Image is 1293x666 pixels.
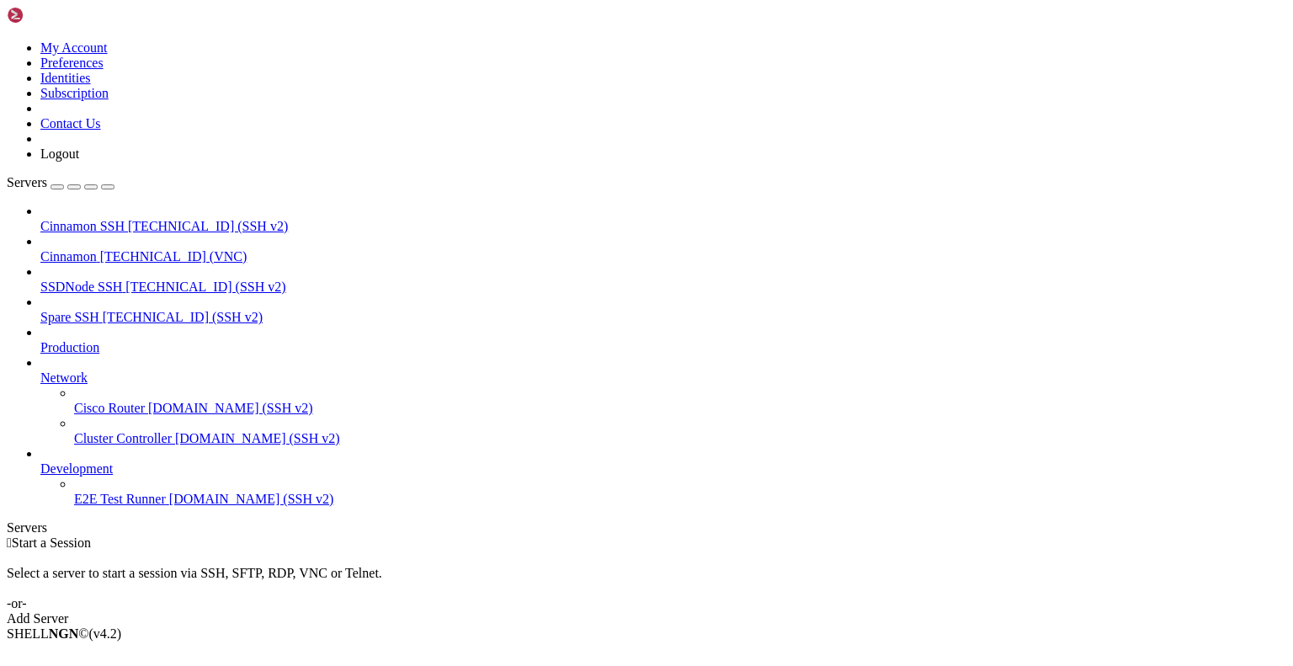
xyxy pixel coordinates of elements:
a: Spare SSH [TECHNICAL_ID] (SSH v2) [40,310,1286,325]
li: Cinnamon [TECHNICAL_ID] (VNC) [40,234,1286,264]
span: 4.2.0 [89,626,122,641]
a: Logout [40,147,79,161]
li: E2E Test Runner [DOMAIN_NAME] (SSH v2) [74,477,1286,507]
span: E2E Test Runner [74,492,166,506]
a: Preferences [40,56,104,70]
a: SSDNode SSH [TECHNICAL_ID] (SSH v2) [40,280,1286,295]
img: Shellngn [7,7,104,24]
span: SHELL © [7,626,121,641]
li: Cinnamon SSH [TECHNICAL_ID] (SSH v2) [40,204,1286,234]
a: Development [40,461,1286,477]
span: [TECHNICAL_ID] (SSH v2) [103,310,263,324]
a: Production [40,340,1286,355]
span: [TECHNICAL_ID] (VNC) [100,249,247,264]
a: Contact Us [40,116,101,131]
li: Spare SSH [TECHNICAL_ID] (SSH v2) [40,295,1286,325]
span: SSDNode SSH [40,280,122,294]
b: NGN [49,626,79,641]
a: Cinnamon [TECHNICAL_ID] (VNC) [40,249,1286,264]
a: Cluster Controller [DOMAIN_NAME] (SSH v2) [74,431,1286,446]
span: Cinnamon SSH [40,219,125,233]
span: Spare SSH [40,310,99,324]
span: Development [40,461,113,476]
span: Cluster Controller [74,431,172,445]
span: [TECHNICAL_ID] (SSH v2) [125,280,285,294]
li: Development [40,446,1286,507]
a: My Account [40,40,108,55]
a: Identities [40,71,91,85]
span: [DOMAIN_NAME] (SSH v2) [175,431,340,445]
li: SSDNode SSH [TECHNICAL_ID] (SSH v2) [40,264,1286,295]
div: Select a server to start a session via SSH, SFTP, RDP, VNC or Telnet. -or- [7,551,1286,611]
a: Subscription [40,86,109,100]
span: [DOMAIN_NAME] (SSH v2) [148,401,313,415]
li: Network [40,355,1286,446]
li: Production [40,325,1286,355]
div: Servers [7,520,1286,535]
span: [TECHNICAL_ID] (SSH v2) [128,219,288,233]
span: Network [40,370,88,385]
a: E2E Test Runner [DOMAIN_NAME] (SSH v2) [74,492,1286,507]
a: Cinnamon SSH [TECHNICAL_ID] (SSH v2) [40,219,1286,234]
a: Servers [7,175,114,189]
a: Cisco Router [DOMAIN_NAME] (SSH v2) [74,401,1286,416]
span: Production [40,340,99,354]
div: Add Server [7,611,1286,626]
span: Cisco Router [74,401,145,415]
span: Cinnamon [40,249,97,264]
li: Cluster Controller [DOMAIN_NAME] (SSH v2) [74,416,1286,446]
span:  [7,535,12,550]
a: Network [40,370,1286,386]
span: [DOMAIN_NAME] (SSH v2) [169,492,334,506]
span: Servers [7,175,47,189]
span: Start a Session [12,535,91,550]
li: Cisco Router [DOMAIN_NAME] (SSH v2) [74,386,1286,416]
